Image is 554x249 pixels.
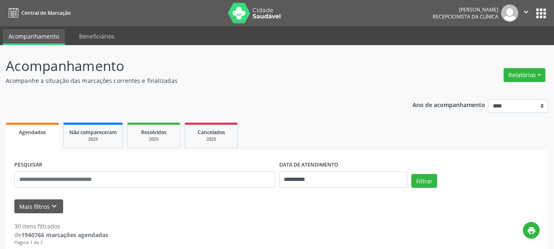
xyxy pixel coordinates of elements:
span: Cancelados [198,129,225,136]
span: Recepcionista da clínica [433,13,498,20]
button: Mais filtroskeyboard_arrow_down [14,199,63,214]
i: keyboard_arrow_down [50,202,59,211]
div: Página 1 de 2 [14,239,108,246]
button: Relatórios [504,68,545,82]
a: Beneficiários [73,29,120,43]
label: PESQUISAR [14,159,42,171]
p: Acompanhamento [6,56,385,76]
strong: 1940766 marcações agendadas [21,231,108,239]
a: Acompanhamento [3,29,65,45]
button:  [518,5,534,22]
span: Central de Marcação [21,9,71,16]
div: 2025 [191,136,232,142]
button: Filtrar [411,174,437,188]
div: 30 itens filtrados [14,222,108,231]
div: 2025 [133,136,174,142]
span: Resolvidos [141,129,166,136]
i: print [527,226,536,235]
button: apps [534,6,548,21]
p: Ano de acompanhamento [413,99,485,110]
a: Central de Marcação [6,6,71,20]
label: DATA DE ATENDIMENTO [279,159,338,171]
i:  [522,7,531,16]
span: Agendados [19,129,46,136]
p: Acompanhe a situação das marcações correntes e finalizadas [6,76,385,85]
span: Não compareceram [69,129,117,136]
img: img [501,5,518,22]
button: print [523,222,540,239]
div: 2025 [69,136,117,142]
div: de [14,231,108,239]
div: [PERSON_NAME] [433,6,498,13]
